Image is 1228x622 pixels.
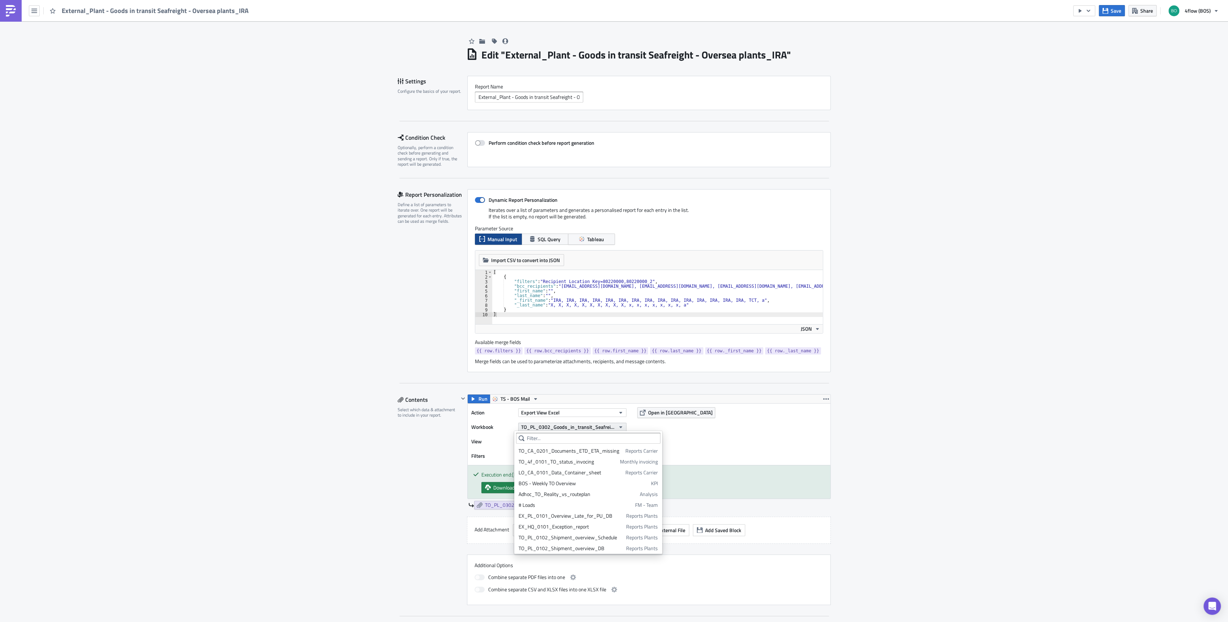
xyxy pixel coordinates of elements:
[1111,7,1121,14] span: Save
[626,523,658,530] span: Reports Plants
[475,275,492,279] div: 2
[519,534,624,541] div: TO_PL_0102_Shipment_overview_Schedule
[3,58,345,64] p: - Name of the vessel
[475,339,529,345] label: Available merge fields
[658,526,685,534] span: External File
[635,501,658,509] span: FM - Team
[3,11,345,17] p: attached you find the daily "Goods in transit Seafreight" report for BOS {{ row.first_name }} .
[1203,597,1221,615] div: Open Intercom Messenger
[518,423,626,431] button: TO_PL_0302_Goods_in_transit_Seafreight_IRA_Schedule
[488,235,517,243] span: Manual Input
[3,43,345,48] p: - Container ID
[651,480,658,487] span: KPI
[475,524,509,535] label: Add Attachment
[475,358,823,365] div: Merge fields can be used to parameterize attachments, recipients, and message contents.
[475,83,823,90] label: Report Nam﻿e
[626,512,658,519] span: Reports Plants
[481,471,825,478] div: Execution end: [DATE] 2:16:24 PM
[398,189,467,200] div: Report Personalization
[652,347,701,355] span: {{ row.last_name }}
[1168,5,1180,17] img: Avatar
[705,347,764,355] a: {{ row._first_name }}
[490,395,541,403] button: TS - BOS Mail
[519,501,633,509] div: # Loads
[626,545,658,552] span: Reports Plants
[767,347,819,355] span: {{ row._last_name }}
[474,501,592,509] a: TO_PL_0302_Goods_in_transit_Seafreight
[398,76,467,87] div: Settings
[3,51,345,56] p: - ETA/ETD/ATA/ATD
[519,512,624,519] div: EX_PL_0101_Overview_Late_for_PU_DB
[519,491,637,498] div: Adhoc_TO_Reality_vs_routeplan
[471,422,515,432] label: Workbook
[518,408,626,417] button: Export View Excel
[693,524,745,536] button: Add Saved Block
[475,562,823,569] label: Additional Options
[798,325,823,333] button: JSON
[3,35,345,40] p: - Current carrier
[488,573,565,582] span: Combine separate PDF files into one
[468,395,490,403] button: Run
[488,585,606,594] span: Combine separate CSV and XLSX files into one XLSX file
[62,6,249,15] span: External_Plant - Goods in transit Seafreight - Oversea plants_IRA
[519,523,624,530] div: EX_HQ_0101_Exception_report
[3,3,345,9] p: Dear all,
[521,423,615,431] span: TO_PL_0302_Goods_in_transit_Seafreight_IRA_Schedule
[707,347,762,355] span: {{ row._first_name }}
[475,270,492,275] div: 1
[648,409,713,416] span: Open in [GEOGRAPHIC_DATA]
[471,407,515,418] label: Action
[519,545,624,552] div: TO_PL_0102_Shipment_overview_DB
[3,19,345,25] p: This report shows all seafreight transport orders (TO), that are currently in transit and contain...
[1099,5,1125,16] button: Save
[481,48,791,61] h1: Edit " External_Plant - Goods in transit Seafreight - Oversea plants_IRA "
[538,235,560,243] span: SQL Query
[519,469,623,476] div: LO_CA_0101_Data_Container_sheet
[640,491,658,498] span: Analysis
[475,289,492,293] div: 5
[489,196,558,204] strong: Dynamic Report Personalization
[477,347,521,355] span: {{ row.filters }}
[3,3,345,171] body: Rich Text Area. Press ALT-0 for help.
[513,524,552,536] button: SQL Query
[524,347,590,355] a: {{ row.bcc_recipients }}
[398,88,463,94] div: Configure the basics of your report.
[620,458,658,465] span: Monthly invoicing
[705,526,741,534] span: Add Saved Block
[646,524,689,536] button: External File
[626,534,658,541] span: Reports Plants
[650,347,703,355] a: {{ row.last_name }}
[475,225,823,232] label: Parameter Source
[475,279,492,284] div: 3
[475,284,492,289] div: 4
[501,395,530,403] span: TS - BOS Mail
[471,436,515,447] label: View
[625,447,658,454] span: Reports Carrier
[475,207,823,225] div: Iterates over a list of parameters and generates a personalised report for each entry in the list...
[521,234,568,245] button: SQL Query
[398,407,459,418] div: Select which data & attachment to include in your report.
[3,27,345,32] p: - Article information
[475,293,492,298] div: 6
[625,469,658,476] span: Reports Carrier
[493,484,524,491] span: Download xlsx
[489,139,594,147] strong: Perform condition check before report generation
[475,347,523,355] a: {{ row.filters }}
[459,394,467,403] button: Hide content
[519,480,648,487] div: BOS - Weekly TO Overview
[1140,7,1153,14] span: Share
[519,447,623,454] div: TO_CA_0201_Documents_ETD_ETA_missing
[485,502,581,508] span: TO_PL_0302_Goods_in_transit_Seafreight
[5,5,17,17] img: PushMetrics
[398,145,463,167] div: Optionally, perform a condition check before generating and sending a report. Only if true, the r...
[519,458,617,465] div: TO_4f_0101_TO_status_invocing
[801,325,812,332] span: JSON
[1128,5,1157,16] button: Share
[471,451,515,461] label: Filters
[516,433,660,444] input: Filter...
[478,395,488,403] span: Run
[594,347,647,355] span: {{ row.first_name }}
[593,347,648,355] a: {{ row.first_name }}
[637,407,715,418] button: Open in [GEOGRAPHIC_DATA]
[765,347,821,355] a: {{ row._last_name }}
